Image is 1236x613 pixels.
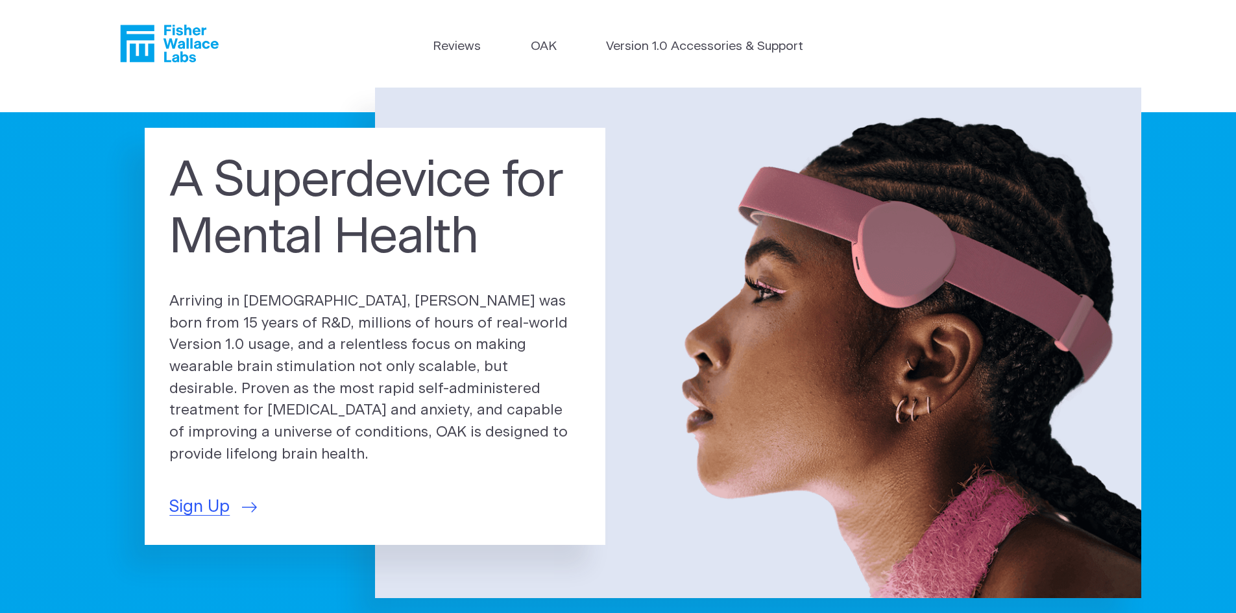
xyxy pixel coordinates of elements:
a: Fisher Wallace [120,25,219,62]
h1: A Superdevice for Mental Health [169,153,581,267]
span: Sign Up [169,494,230,520]
a: OAK [531,38,557,56]
a: Version 1.0 Accessories & Support [606,38,803,56]
a: Reviews [433,38,481,56]
p: Arriving in [DEMOGRAPHIC_DATA], [PERSON_NAME] was born from 15 years of R&D, millions of hours of... [169,291,581,466]
a: Sign Up [169,494,257,520]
